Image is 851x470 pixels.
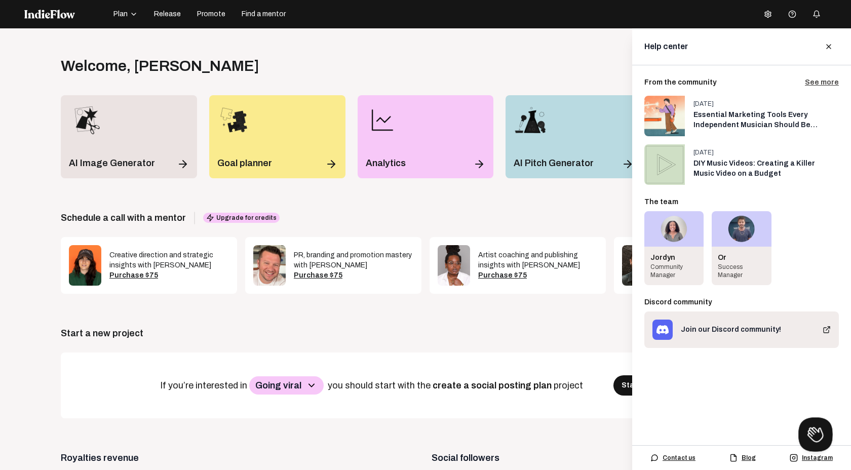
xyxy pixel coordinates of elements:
[294,270,413,281] div: Purchase $75
[693,148,831,156] div: [DATE]
[681,325,781,335] div: Join our Discord community!
[203,213,280,223] span: Upgrade for credits
[127,58,259,74] span: , [PERSON_NAME]
[61,57,259,75] div: Welcome
[790,454,798,462] img: instagram.svg
[693,108,831,130] a: Essential Marketing Tools Every Independent Musician Should Be Using
[197,9,225,19] span: Promote
[148,6,187,22] button: Release
[217,156,272,170] p: Goal planner
[693,156,831,179] a: DIY Music Videos: Creating a Killer Music Video on a Budget
[191,6,231,22] button: Promote
[644,77,716,88] span: From the community
[798,417,833,452] iframe: Toggle Customer Support
[107,6,144,22] button: Plan
[805,77,839,88] a: See more
[366,103,399,137] img: line-chart.png
[217,103,251,137] img: goal_planner_icon.png
[650,263,698,279] div: Community Manager
[784,450,839,466] button: Instagram
[160,380,249,390] span: If you’re interested in
[24,10,75,19] img: indieflow-logo-white.svg
[242,9,286,19] span: Find a mentor
[69,156,155,170] p: AI Image Generator
[433,380,554,390] span: create a social posting plan
[723,450,762,466] button: Blog
[249,376,324,395] button: Going viral
[113,9,128,19] span: Plan
[663,454,695,462] span: Contact us
[109,250,229,270] div: Creative direction and strategic insights with [PERSON_NAME]
[109,270,229,281] div: Purchase $75
[514,156,594,170] p: AI Pitch Generator
[644,297,839,307] div: Discord community
[154,9,181,19] span: Release
[554,380,585,390] span: project
[514,103,547,137] img: pitch_wizard_icon.png
[61,211,186,225] span: Schedule a call with a mentor
[718,263,765,279] div: Success Manager
[644,41,688,53] div: Help center
[718,253,765,263] div: Or
[650,454,659,462] img: message-circle.svg
[432,451,790,465] span: Social followers
[693,100,831,108] div: [DATE]
[802,454,833,462] span: Instagram
[69,103,102,137] img: merch_designer_icon.png
[650,253,698,263] div: Jordyn
[366,156,406,170] p: Analytics
[644,450,702,466] button: Contact us
[61,326,143,340] div: Start a new project
[328,380,433,390] span: you should start with the
[236,6,292,22] button: Find a mentor
[478,270,598,281] div: Purchase $75
[644,197,839,207] div: The team
[478,250,598,270] div: Artist coaching and publishing insights with [PERSON_NAME]
[61,451,419,465] span: Royalties revenue
[294,250,413,270] div: PR, branding and promotion mastery with [PERSON_NAME]
[729,454,738,462] img: file.svg
[742,454,756,462] span: Blog
[613,375,691,396] button: Start new project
